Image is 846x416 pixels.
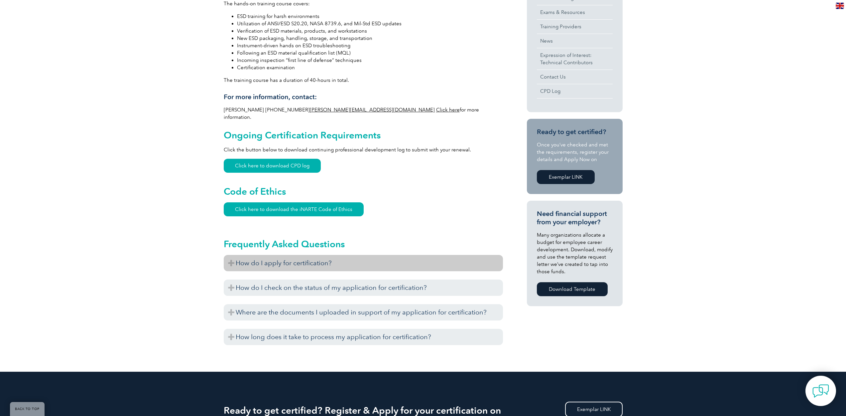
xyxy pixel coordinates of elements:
[224,239,503,249] h2: Frequently Asked Questions
[537,48,613,70] a: Expression of Interest:Technical Contributors
[10,402,45,416] a: BACK TO TOP
[224,255,503,271] h3: How do I apply for certification?
[537,210,613,226] h3: Need financial support from your employer?
[537,70,613,84] a: Contact Us
[224,77,503,84] p: The training course has a duration of 40-hours in total.
[237,42,503,49] li: Instrument-driven hands on ESD troubleshooting
[310,107,435,113] a: [PERSON_NAME][EMAIL_ADDRESS][DOMAIN_NAME]
[224,130,503,140] h2: Ongoing Certification Requirements
[537,231,613,275] p: Many organizations allocate a budget for employee career development. Download, modify and use th...
[224,329,503,345] h3: How long does it take to process my application for certification?
[537,5,613,19] a: Exams & Resources
[537,141,613,163] p: Once you’ve checked and met the requirements, register your details and Apply Now on
[436,107,460,113] a: Click here
[812,383,829,399] img: contact-chat.png
[237,20,503,27] li: Utilization of ANSI/ESD S20.20, NASA 8739.6, and Mil-Std ESD updates
[224,202,364,216] a: Click here to download the iNARTE Code of Ethics
[237,35,503,42] li: New ESD packaging, handling, storage, and transportation
[537,34,613,48] a: News
[237,49,503,57] li: Following an ESD material qualification list (MQL)
[224,159,321,173] a: Click here to download CPD log
[537,128,613,136] h3: Ready to get certified?
[237,27,503,35] li: Verification of ESD materials, products, and workstations
[224,93,503,101] h3: For more information, contact:
[537,282,608,296] a: Download Template
[237,57,503,64] li: Incoming inspection “first line of defense” techniques
[224,280,503,296] h3: How do I check on the status of my application for certification?
[537,170,595,184] a: Exemplar LINK
[224,146,503,153] p: Click the button below to download continuing professional development log to submit with your re...
[224,304,503,320] h3: Where are the documents I uploaded in support of my application for certification?
[237,13,503,20] li: ESD training for harsh environments
[237,64,503,71] li: Certification examination
[224,405,623,416] h2: Ready to get certified? Register & Apply for your certification on
[537,84,613,98] a: CPD Log
[537,20,613,34] a: Training Providers
[224,186,503,197] h2: Code of Ethics
[224,106,503,121] p: [PERSON_NAME] [PHONE_NUMBER] for more information.
[836,3,844,9] img: en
